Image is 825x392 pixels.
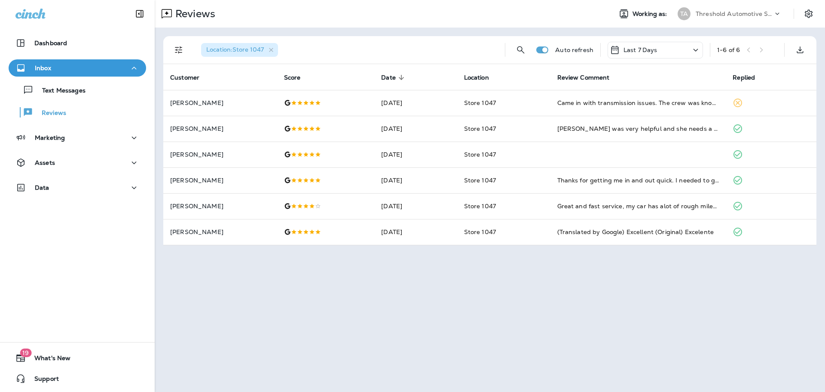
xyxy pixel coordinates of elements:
button: Text Messages [9,81,146,99]
div: TA [678,7,691,20]
span: Score [284,74,301,81]
span: Review Comment [557,74,610,81]
span: Location [464,74,489,81]
span: Store 1047 [464,99,496,107]
p: Threshold Automotive Service dba Grease Monkey [696,10,773,17]
button: 19What's New [9,349,146,367]
span: Review Comment [557,74,621,81]
div: Brittney was very helpful and she needs a raise!! [557,124,719,133]
button: Collapse Sidebar [128,5,152,22]
p: Data [35,184,49,191]
p: Last 7 Days [623,46,657,53]
button: Inbox [9,59,146,77]
td: [DATE] [374,193,457,219]
button: Search Reviews [512,41,529,59]
span: Customer [170,74,199,81]
p: Reviews [172,7,215,20]
button: Data [9,179,146,196]
span: Location [464,74,500,81]
span: Store 1047 [464,176,496,184]
span: Replied [733,74,766,81]
div: Location:Store 1047 [201,43,278,57]
span: 19 [20,349,31,357]
div: (Translated by Google) Excellent (Original) Excelente [557,228,719,236]
p: Inbox [35,65,51,71]
button: Export as CSV [791,41,809,59]
p: [PERSON_NAME] [170,203,270,210]
span: Working as: [632,10,669,18]
button: Assets [9,154,146,171]
p: [PERSON_NAME] [170,125,270,132]
p: [PERSON_NAME] [170,177,270,184]
span: Support [26,375,59,386]
span: Store 1047 [464,202,496,210]
span: Store 1047 [464,125,496,133]
p: Dashboard [34,40,67,46]
span: Store 1047 [464,151,496,158]
span: Replied [733,74,755,81]
span: Customer [170,74,211,81]
p: Assets [35,159,55,166]
span: Store 1047 [464,228,496,236]
span: What's New [26,355,70,365]
p: [PERSON_NAME] [170,151,270,158]
p: Text Messages [34,87,86,95]
button: Marketing [9,129,146,146]
span: Score [284,74,312,81]
td: [DATE] [374,116,457,142]
span: Location : Store 1047 [206,46,264,53]
td: [DATE] [374,142,457,167]
div: Great and fast service, my car has alot of rough miles on it and they still made there service a ... [557,202,719,210]
span: Date [381,74,396,81]
span: Date [381,74,407,81]
p: [PERSON_NAME] [170,228,270,235]
p: Auto refresh [555,46,593,53]
button: Dashboard [9,34,146,52]
p: Reviews [33,109,66,117]
td: [DATE] [374,219,457,245]
td: [DATE] [374,90,457,116]
button: Settings [801,6,816,22]
td: [DATE] [374,167,457,193]
div: 1 - 6 of 6 [717,46,740,53]
p: [PERSON_NAME] [170,99,270,106]
div: Came in with transmission issues. The crew was knowlegable and helped me out a ton [557,99,719,107]
div: Thanks for getting me in and out quick. I needed to get on the road and they got me in and out in... [557,176,719,185]
button: Reviews [9,103,146,121]
p: Marketing [35,134,65,141]
button: Filters [170,41,187,59]
button: Support [9,370,146,387]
